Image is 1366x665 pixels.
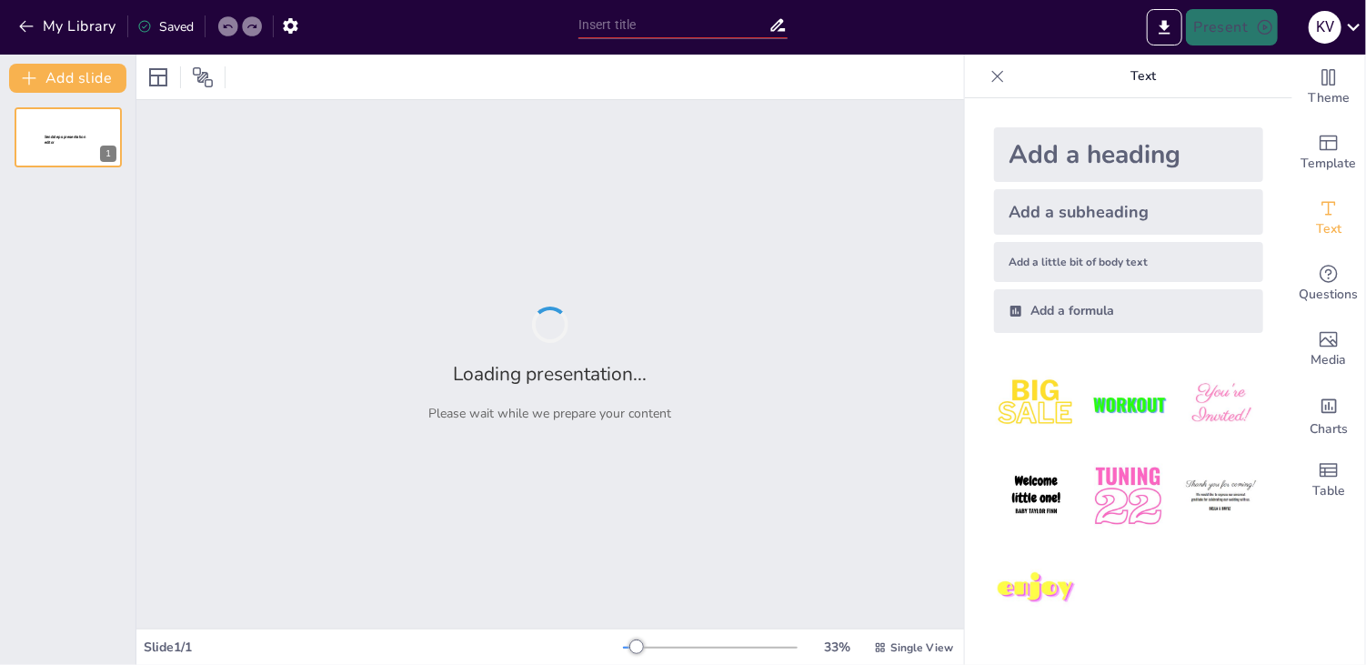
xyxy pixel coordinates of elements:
img: 6.jpeg [1179,454,1263,539]
div: Layout [144,63,173,92]
button: Add slide [9,64,126,93]
div: Add a little bit of body text [994,242,1263,282]
div: Saved [137,18,194,35]
h2: Loading presentation... [454,361,648,387]
button: Export to PowerPoint [1147,9,1182,45]
button: Present [1186,9,1277,45]
span: Table [1312,481,1345,501]
img: 3.jpeg [1179,362,1263,447]
div: 33 % [816,639,859,656]
p: Text [1012,55,1274,98]
img: 5.jpeg [1086,454,1170,539]
span: Questions [1300,285,1359,305]
button: K V [1309,9,1341,45]
span: Single View [890,640,953,655]
div: K V [1309,11,1341,44]
span: Media [1311,350,1347,370]
span: Text [1316,219,1341,239]
span: Charts [1310,419,1348,439]
img: 7.jpeg [994,547,1079,631]
span: Position [192,66,214,88]
img: 1.jpeg [994,362,1079,447]
div: 1 [100,146,116,162]
img: 2.jpeg [1086,362,1170,447]
div: Add a heading [994,127,1263,182]
div: Add ready made slides [1292,120,1365,186]
p: Please wait while we prepare your content [429,405,672,422]
div: 1 [15,107,122,167]
span: Theme [1308,88,1350,108]
div: Slide 1 / 1 [144,639,623,656]
div: Add a table [1292,448,1365,513]
span: Template [1301,154,1357,174]
div: Add charts and graphs [1292,382,1365,448]
span: Sendsteps presentation editor [45,135,85,145]
div: Get real-time input from your audience [1292,251,1365,317]
div: Add images, graphics, shapes or video [1292,317,1365,382]
div: Add a subheading [994,189,1263,235]
input: Insert title [578,12,768,38]
div: Change the overall theme [1292,55,1365,120]
div: Add a formula [994,289,1263,333]
img: 4.jpeg [994,454,1079,539]
div: Add text boxes [1292,186,1365,251]
button: My Library [14,12,124,41]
